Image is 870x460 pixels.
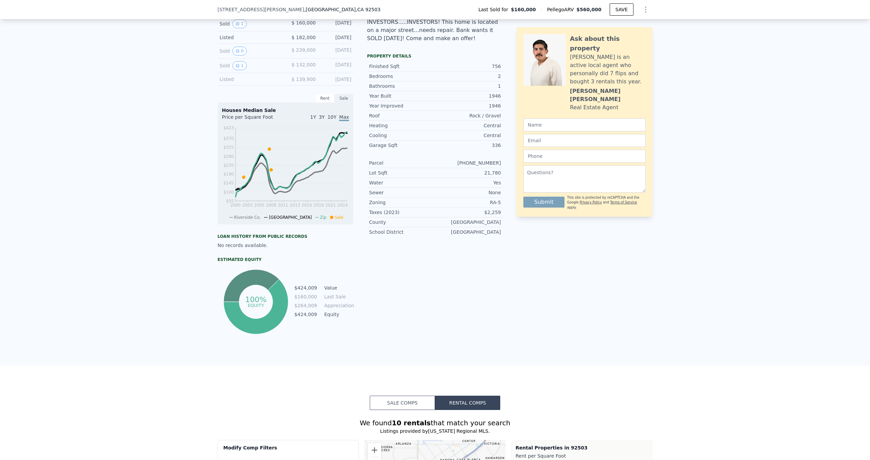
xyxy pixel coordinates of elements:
div: Taxes (2023) [369,209,435,216]
tspan: 2019 [314,203,324,208]
strong: 10 rentals [392,419,431,427]
div: This site is protected by reCAPTCHA and the Google and apply. [567,195,646,210]
div: [PERSON_NAME] is an active local agent who personally did 7 flips and bought 3 rentals this year. [570,53,646,86]
tspan: $235 [223,163,234,168]
td: Appreciation [323,302,353,309]
tspan: 2005 [254,203,265,208]
div: Finished Sqft [369,63,435,70]
span: Riverside Co. [234,215,261,220]
span: $ 239,000 [292,47,316,53]
button: Show Options [639,3,652,16]
div: Price per Square Foot [222,114,285,125]
span: , CA 92503 [356,7,381,12]
div: INVESTORS.....INVESTORS! This home is located on a major street...needs repair. Bank wants it SOL... [367,18,503,43]
span: Max [339,114,349,121]
div: Year Built [369,93,435,99]
tspan: $280 [223,154,234,159]
td: Last Sale [323,293,353,300]
button: View historical data [232,19,247,28]
div: [DATE] [321,47,351,55]
tspan: 2021 [326,203,336,208]
div: [PERSON_NAME] [PERSON_NAME] [570,87,646,103]
div: Bathrooms [369,83,435,89]
a: Privacy Policy [580,200,602,204]
div: [DATE] [321,76,351,83]
span: $160,000 [511,6,536,13]
div: 21,780 [435,169,501,176]
span: 10Y [328,114,336,120]
tspan: 2016 [302,203,312,208]
div: Real Estate Agent [570,103,619,112]
span: $ 182,000 [292,35,316,40]
div: Central [435,132,501,139]
div: Rock / Gravel [435,112,501,119]
div: [DATE] [321,34,351,41]
span: 1Y [310,114,316,120]
td: $424,009 [294,311,317,318]
div: Sold [220,47,280,55]
span: Zip [320,215,327,220]
div: We found that match your search [217,418,652,428]
tspan: 2011 [278,203,289,208]
div: Houses Median Sale [222,107,349,114]
tspan: $100 [223,190,234,195]
div: 2 [435,73,501,80]
div: Ask about this property [570,34,646,53]
div: [DATE] [321,19,351,28]
div: Rental Properties in 92503 [516,444,648,451]
tspan: 100% [245,295,266,304]
td: $264,009 [294,302,317,309]
div: 1946 [435,93,501,99]
span: $ 139,900 [292,77,316,82]
tspan: $370 [223,136,234,141]
tspan: 2003 [242,203,253,208]
div: Cooling [369,132,435,139]
div: Property details [367,53,503,59]
button: View historical data [232,47,247,55]
span: $ 160,000 [292,20,316,26]
button: Submit [523,197,564,208]
div: Listings provided by [US_STATE] Regional MLS . [217,428,652,434]
tspan: $145 [223,181,234,185]
tspan: $423 [223,126,234,130]
tspan: $55 [226,199,234,203]
div: No records available. [217,242,353,249]
div: County [369,219,435,226]
div: Roof [369,112,435,119]
td: $424,009 [294,284,317,292]
tspan: 2024 [337,203,348,208]
div: Loan history from public records [217,234,353,239]
div: Estimated Equity [217,257,353,262]
tspan: 2008 [266,203,277,208]
div: 336 [435,142,501,149]
div: Heating [369,122,435,129]
div: Garage Sqft [369,142,435,149]
span: [GEOGRAPHIC_DATA] [269,215,312,220]
input: Email [523,134,646,147]
div: Sewer [369,189,435,196]
div: 1946 [435,102,501,109]
div: 756 [435,63,501,70]
td: Value [323,284,353,292]
tspan: 2013 [290,203,300,208]
tspan: 2000 [230,203,241,208]
div: [DATE] [321,61,351,70]
div: Yes [435,179,501,186]
div: Lot Sqft [369,169,435,176]
span: $ 132,000 [292,62,316,67]
tspan: $190 [223,172,234,177]
div: Bedrooms [369,73,435,80]
a: Terms of Service [610,200,637,204]
input: Phone [523,150,646,163]
span: 3Y [319,114,325,120]
input: Name [523,118,646,131]
span: $560,000 [576,7,602,12]
button: Sale Comps [370,396,435,410]
div: Parcel [369,160,435,166]
div: Year Improved [369,102,435,109]
tspan: equity [248,302,264,308]
div: $2,259 [435,209,501,216]
div: Modify Comp Filters [223,444,353,457]
div: Sold [220,19,280,28]
button: SAVE [610,3,633,16]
